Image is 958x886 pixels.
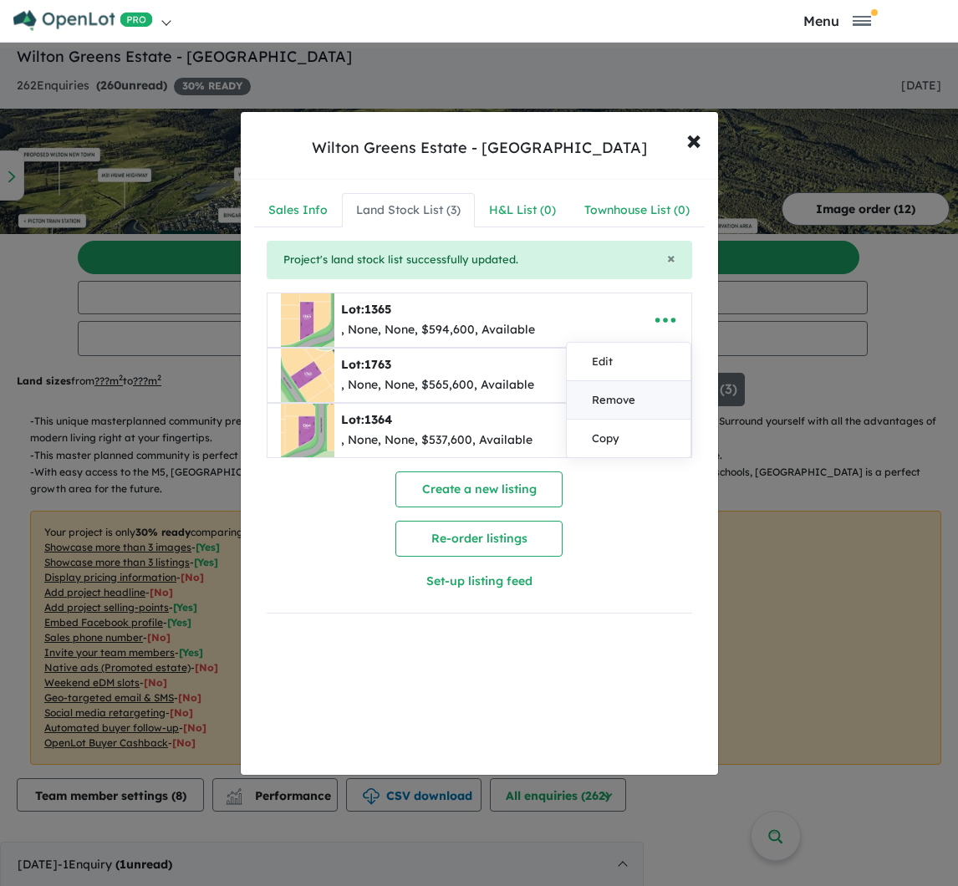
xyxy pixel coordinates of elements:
span: 1763 [364,357,391,372]
img: Wilton%20Greens%20Estate%20-%20Wilton%20Lot%201763.png [281,349,334,402]
div: Sales Info [268,201,328,221]
button: Re-order listings [395,521,563,557]
div: , None, None, $537,600, Available [341,430,533,451]
b: Lot: [341,357,391,372]
img: Openlot PRO Logo White [13,10,153,31]
a: Remove [567,381,690,420]
a: Edit [567,343,690,381]
b: Lot: [341,302,391,317]
div: Wilton Greens Estate - [GEOGRAPHIC_DATA] [312,137,647,159]
div: , None, None, $594,600, Available [341,320,535,340]
div: , None, None, $565,600, Available [341,375,534,395]
div: Project's land stock list successfully updated. [267,241,692,279]
div: Land Stock List ( 3 ) [356,201,461,221]
a: Copy [567,420,690,457]
div: Townhouse List ( 0 ) [584,201,690,221]
span: 1365 [364,302,391,317]
b: Lot: [341,412,392,427]
div: H&L List ( 0 ) [489,201,556,221]
img: Wilton%20Greens%20Estate%20-%20Wilton%20Lot%201364.png [281,404,334,457]
button: Create a new listing [395,471,563,507]
span: × [667,248,675,267]
button: Close [667,251,675,266]
span: × [686,121,701,157]
button: Set-up listing feed [373,563,586,599]
button: Toggle navigation [721,13,954,28]
span: 1364 [364,412,392,427]
img: Wilton%20Greens%20Estate%20-%20Wilton%20Lot%201365.png [281,293,334,347]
